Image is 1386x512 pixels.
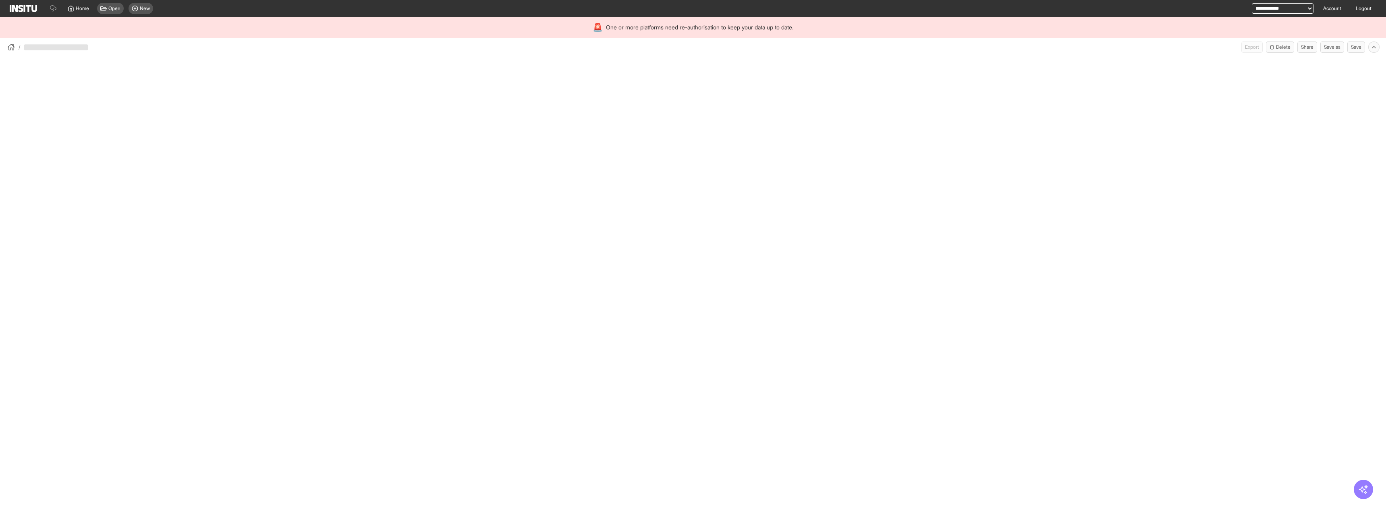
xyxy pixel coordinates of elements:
[19,43,21,51] span: /
[593,22,603,33] div: 🚨
[10,5,37,12] img: Logo
[108,5,120,12] span: Open
[140,5,150,12] span: New
[606,23,793,31] span: One or more platforms need re-authorisation to keep your data up to date.
[1347,41,1365,53] button: Save
[6,42,21,52] button: /
[1266,41,1294,53] button: Delete
[1320,41,1344,53] button: Save as
[76,5,89,12] span: Home
[1297,41,1317,53] button: Share
[1241,41,1263,53] span: Can currently only export from Insights reports.
[1241,41,1263,53] button: Export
